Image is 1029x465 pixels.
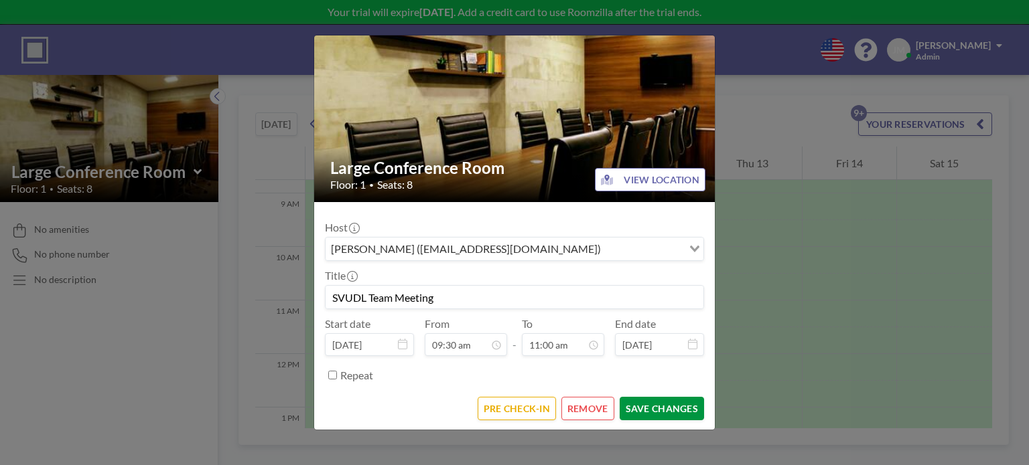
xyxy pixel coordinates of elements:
span: [PERSON_NAME] ([EMAIL_ADDRESS][DOMAIN_NAME]) [328,240,604,258]
input: (No title) [326,286,703,308]
span: Seats: 8 [377,178,413,191]
label: End date [615,317,656,331]
label: Repeat [340,369,373,382]
button: REMOVE [561,397,614,420]
span: - [512,322,517,351]
button: VIEW LOCATION [595,168,705,191]
label: Start date [325,317,370,331]
label: Host [325,221,358,234]
label: From [425,317,450,331]
label: Title [325,269,356,282]
span: Floor: 1 [330,178,366,191]
span: • [369,180,374,190]
div: Search for option [326,238,703,260]
button: SAVE CHANGES [620,397,704,420]
label: To [522,317,533,331]
h2: Large Conference Room [330,158,700,178]
button: PRE CHECK-IN [478,397,556,420]
input: Search for option [605,240,681,258]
